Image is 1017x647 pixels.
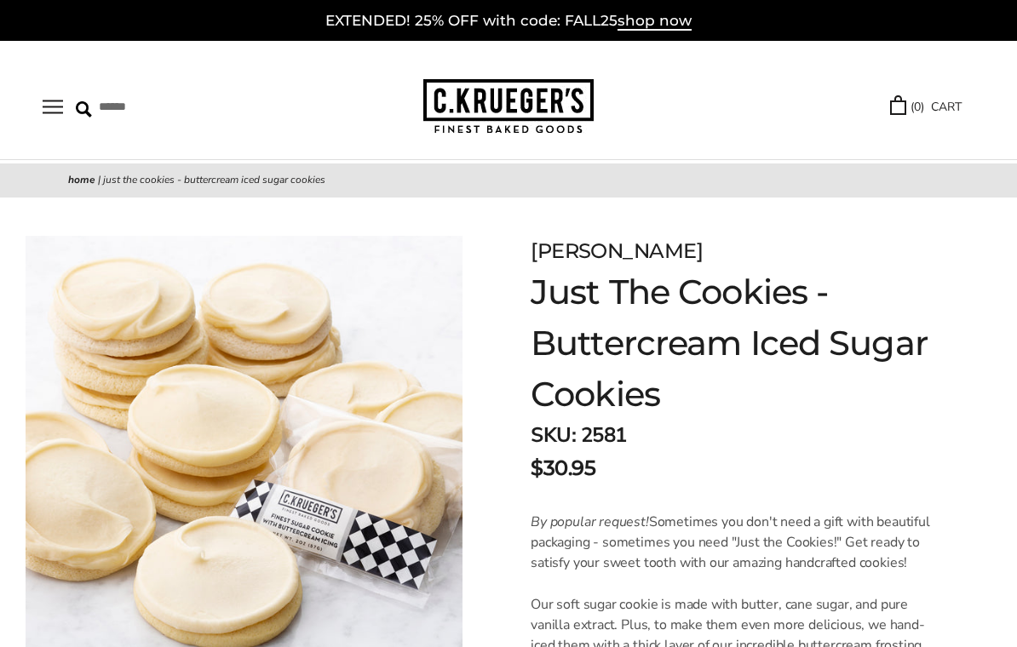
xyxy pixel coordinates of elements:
div: [PERSON_NAME] [531,236,932,266]
span: | [98,173,101,186]
h1: Just The Cookies - Buttercream Iced Sugar Cookies [531,266,932,420]
span: Just The Cookies - Buttercream Iced Sugar Cookies [103,173,325,186]
nav: breadcrumbs [68,172,949,189]
strong: SKU: [531,421,576,449]
a: Home [68,173,95,186]
em: By popular request! [531,512,649,531]
img: Search [76,101,92,117]
input: Search [76,94,267,120]
span: $30.95 [531,453,595,484]
span: 2581 [581,421,627,449]
img: C.KRUEGER'S [423,79,594,135]
p: Sometimes you don't need a gift with beautiful packaging - sometimes you need "Just the Cookies!"... [531,512,932,573]
a: EXTENDED! 25% OFF with code: FALL25shop now [325,12,692,31]
span: shop now [618,12,692,31]
a: (0) CART [890,97,962,117]
button: Open navigation [43,100,63,114]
